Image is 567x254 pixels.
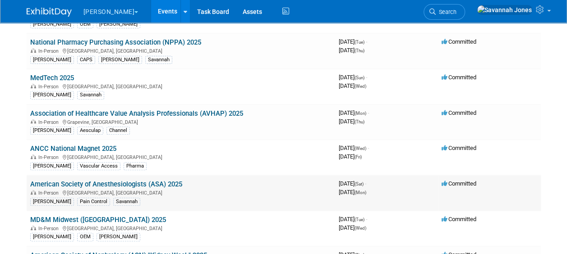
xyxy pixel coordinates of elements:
[355,84,366,89] span: (Wed)
[145,56,172,64] div: Savannah
[339,216,367,222] span: [DATE]
[442,216,476,222] span: Committed
[31,226,36,230] img: In-Person Event
[77,233,93,241] div: OEM
[30,216,166,224] a: MD&M Midwest ([GEOGRAPHIC_DATA]) 2025
[30,20,74,28] div: [PERSON_NAME]
[38,119,61,125] span: In-Person
[30,91,74,99] div: [PERSON_NAME]
[38,226,61,231] span: In-Person
[77,91,104,99] div: Savannah
[339,47,364,54] span: [DATE]
[30,127,74,135] div: [PERSON_NAME]
[30,198,74,206] div: [PERSON_NAME]
[38,84,61,90] span: In-Person
[436,9,456,15] span: Search
[106,127,130,135] div: Channel
[30,233,74,241] div: [PERSON_NAME]
[30,162,74,170] div: [PERSON_NAME]
[97,233,140,241] div: [PERSON_NAME]
[77,127,103,135] div: Aesculap
[77,198,110,206] div: Pain Control
[355,181,364,186] span: (Sat)
[27,8,72,17] img: ExhibitDay
[30,47,332,54] div: [GEOGRAPHIC_DATA], [GEOGRAPHIC_DATA]
[368,109,369,116] span: -
[30,153,332,160] div: [GEOGRAPHIC_DATA], [GEOGRAPHIC_DATA]
[355,40,364,45] span: (Tue)
[31,154,36,159] img: In-Person Event
[98,56,142,64] div: [PERSON_NAME]
[30,38,201,46] a: National Pharmacy Purchasing Association (NPPA) 2025
[30,56,74,64] div: [PERSON_NAME]
[339,118,364,125] span: [DATE]
[442,109,476,116] span: Committed
[113,198,140,206] div: Savannah
[38,190,61,196] span: In-Person
[124,162,147,170] div: Pharma
[355,75,364,80] span: (Sun)
[38,154,61,160] span: In-Person
[30,118,332,125] div: Grapevine, [GEOGRAPHIC_DATA]
[30,74,74,82] a: MedTech 2025
[355,111,366,116] span: (Mon)
[77,56,95,64] div: CAPS
[368,145,369,151] span: -
[355,190,366,195] span: (Mon)
[477,5,532,15] img: Savannah Jones
[339,145,369,151] span: [DATE]
[31,84,36,88] img: In-Person Event
[97,20,140,28] div: [PERSON_NAME]
[365,180,366,187] span: -
[339,153,362,160] span: [DATE]
[442,180,476,187] span: Committed
[366,74,367,81] span: -
[442,74,476,81] span: Committed
[442,145,476,151] span: Committed
[31,190,36,195] img: In-Person Event
[30,189,332,196] div: [GEOGRAPHIC_DATA], [GEOGRAPHIC_DATA]
[442,38,476,45] span: Committed
[30,224,332,231] div: [GEOGRAPHIC_DATA], [GEOGRAPHIC_DATA]
[355,119,364,124] span: (Thu)
[424,4,465,20] a: Search
[30,180,182,188] a: American Society of Anesthesiologists (ASA) 2025
[30,82,332,90] div: [GEOGRAPHIC_DATA], [GEOGRAPHIC_DATA]
[355,48,364,53] span: (Thu)
[339,109,369,116] span: [DATE]
[31,48,36,53] img: In-Person Event
[77,162,120,170] div: Vascular Access
[366,216,367,222] span: -
[355,154,362,159] span: (Fri)
[339,38,367,45] span: [DATE]
[355,226,366,231] span: (Wed)
[339,224,366,231] span: [DATE]
[77,20,93,28] div: OEM
[38,48,61,54] span: In-Person
[339,74,367,81] span: [DATE]
[30,145,116,153] a: ANCC National Magnet 2025
[31,119,36,124] img: In-Person Event
[339,180,366,187] span: [DATE]
[355,146,366,151] span: (Wed)
[339,189,366,195] span: [DATE]
[339,82,366,89] span: [DATE]
[30,109,243,118] a: Association of Healthcare Value Analysis Professionals (AVHAP) 2025
[355,217,364,222] span: (Tue)
[366,38,367,45] span: -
